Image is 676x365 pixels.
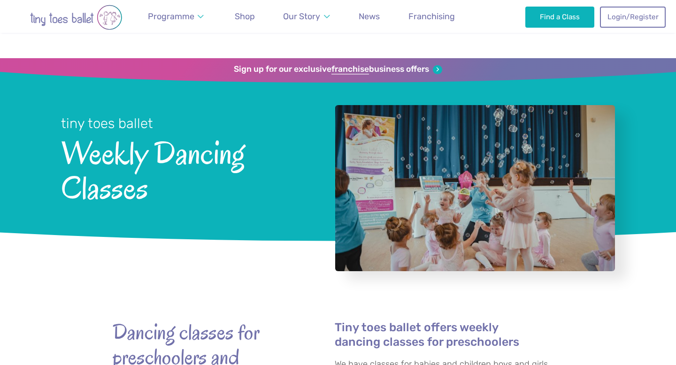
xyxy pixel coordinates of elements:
span: Programme [148,11,194,21]
h4: Tiny toes ballet offers weekly [335,320,563,349]
a: dancing classes for preschoolers [335,336,519,349]
a: Sign up for our exclusivefranchisebusiness offers [234,64,442,75]
span: News [359,11,380,21]
span: Shop [235,11,255,21]
a: Find a Class [525,7,594,27]
span: Franchising [408,11,455,21]
a: Franchising [404,6,459,27]
span: Our Story [283,11,320,21]
a: News [354,6,384,27]
a: Our Story [279,6,334,27]
img: tiny toes ballet [10,5,142,30]
small: tiny toes ballet [61,115,153,131]
a: Programme [144,6,208,27]
a: Login/Register [600,7,666,27]
a: Shop [230,6,259,27]
span: Weekly Dancing Classes [61,133,310,205]
strong: franchise [331,64,369,75]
